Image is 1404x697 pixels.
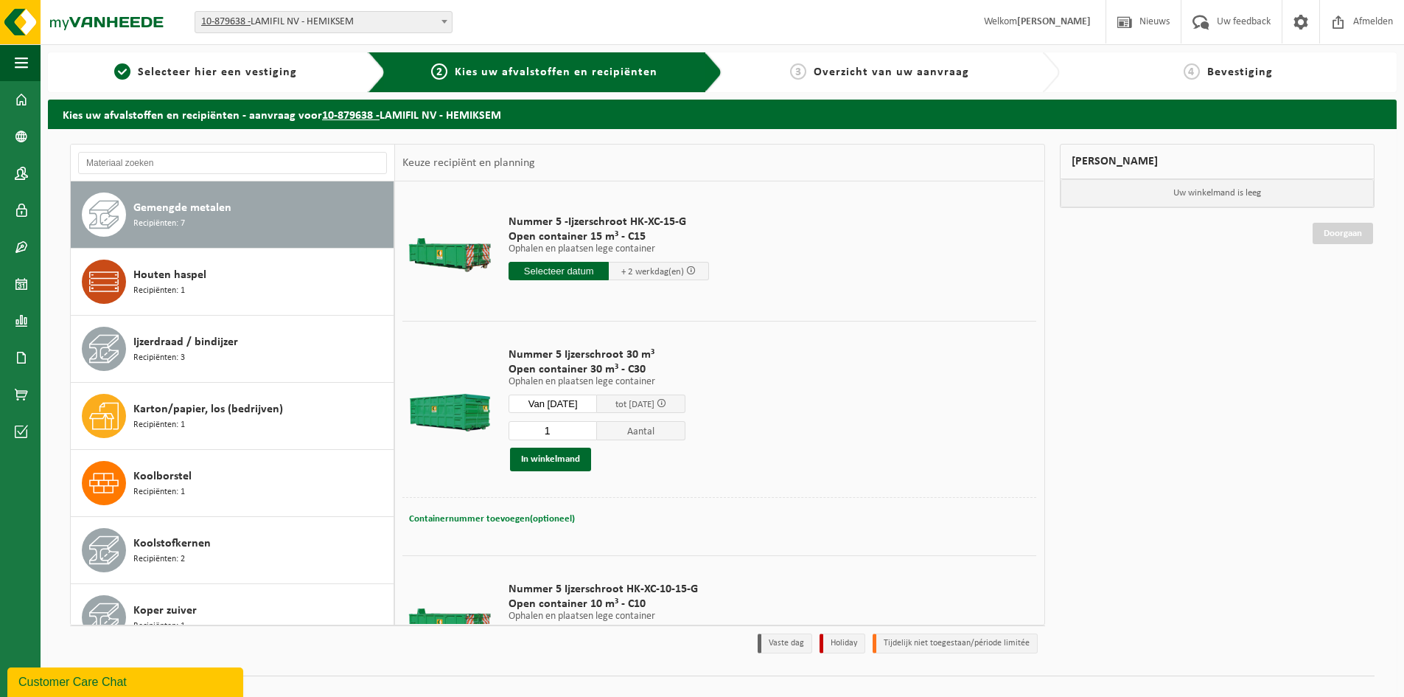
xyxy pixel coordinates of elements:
[1060,144,1375,179] div: [PERSON_NAME]
[509,377,685,387] p: Ophalen en plaatsen lege container
[133,552,185,566] span: Recipiënten: 2
[1207,66,1273,78] span: Bevestiging
[55,63,356,81] a: 1Selecteer hier een vestiging
[790,63,806,80] span: 3
[431,63,447,80] span: 2
[7,665,246,697] iframe: chat widget
[133,333,238,351] span: Ijzerdraad / bindijzer
[509,597,709,611] span: Open container 10 m³ - C10
[133,485,185,499] span: Recipiënten: 1
[509,262,609,280] input: Selecteer datum
[71,249,394,316] button: Houten haspel Recipiënten: 1
[138,66,297,78] span: Selecteer hier een vestiging
[48,100,1397,128] h2: Kies uw afvalstoffen en recipiënten - aanvraag voor LAMIFIL NV - HEMIKSEM
[114,63,130,80] span: 1
[1313,223,1373,244] a: Doorgaan
[133,217,185,231] span: Recipiënten: 7
[71,316,394,383] button: Ijzerdraad / bindijzer Recipiënten: 3
[597,421,685,440] span: Aantal
[1184,63,1200,80] span: 4
[510,448,591,471] button: In winkelmand
[195,11,453,33] span: 10-879638 - LAMIFIL NV - HEMIKSEM
[409,514,575,524] span: Containernummer toevoegen(optioneel)
[71,383,394,450] button: Karton/papier, los (bedrijven) Recipiënten: 1
[455,66,657,78] span: Kies uw afvalstoffen en recipiënten
[758,634,812,653] li: Vaste dag
[201,16,251,27] tcxspan: Call 10-879638 - via 3CX
[133,620,185,634] span: Recipiënten: 1
[71,517,394,584] button: Koolstofkernen Recipiënten: 2
[133,602,197,620] span: Koper zuiver
[195,12,452,32] span: 10-879638 - LAMIFIL NV - HEMIKSEM
[395,145,542,181] div: Keuze recipiënt en planning
[71,450,394,517] button: Koolborstel Recipiënten: 1
[133,400,283,418] span: Karton/papier, los (bedrijven)
[133,266,206,284] span: Houten haspel
[621,267,684,277] span: + 2 werkdag(en)
[322,110,380,122] tcxspan: Call 10-879638 - via 3CX
[509,347,685,362] span: Nummer 5 Ijzerschroot 30 m³
[509,215,709,229] span: Nummer 5 -Ijzerschroot HK-XC-15-G
[133,284,185,298] span: Recipiënten: 1
[820,634,865,653] li: Holiday
[509,229,709,244] span: Open container 15 m³ - C15
[509,395,597,413] input: Selecteer datum
[509,244,709,254] p: Ophalen en plaatsen lege container
[78,152,387,174] input: Materiaal zoeken
[133,351,185,365] span: Recipiënten: 3
[814,66,969,78] span: Overzicht van uw aanvraag
[509,362,685,377] span: Open container 30 m³ - C30
[71,584,394,651] button: Koper zuiver Recipiënten: 1
[408,509,576,530] button: Containernummer toevoegen(optioneel)
[509,611,709,622] p: Ophalen en plaatsen lege container
[133,199,231,217] span: Gemengde metalen
[133,468,192,485] span: Koolborstel
[1061,179,1375,207] p: Uw winkelmand is leeg
[133,535,211,552] span: Koolstofkernen
[133,418,185,432] span: Recipiënten: 1
[873,634,1038,653] li: Tijdelijk niet toegestaan/période limitée
[615,400,654,409] span: tot [DATE]
[1017,16,1091,27] strong: [PERSON_NAME]
[71,181,394,249] button: Gemengde metalen Recipiënten: 7
[509,582,709,597] span: Nummer 5 Ijzerschroot HK-XC-10-15-G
